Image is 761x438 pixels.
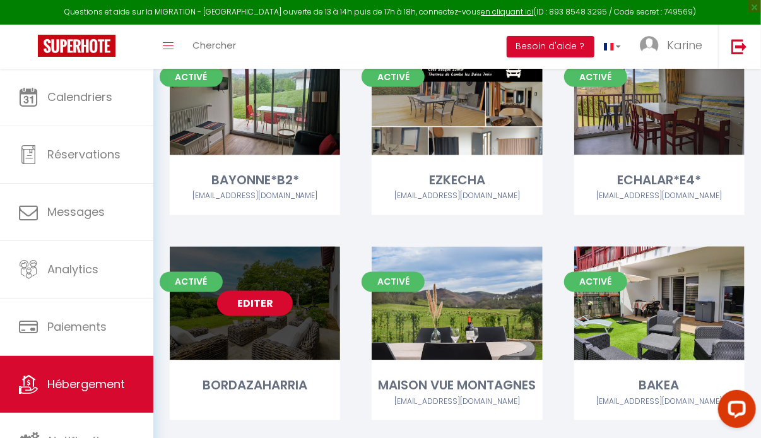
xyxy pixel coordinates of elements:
[47,319,107,334] span: Paiements
[372,376,542,396] div: MAISON VUE MONTAGNES
[574,376,745,396] div: BAKEA
[372,396,542,408] div: Airbnb
[630,25,718,69] a: ... Karine
[731,38,747,54] img: logout
[574,191,745,203] div: Airbnb
[372,191,542,203] div: Airbnb
[47,261,98,277] span: Analytics
[192,38,236,52] span: Chercher
[574,171,745,191] div: ECHALAR*E4*
[38,35,115,57] img: Super Booking
[170,376,340,396] div: BORDAZAHARRIA
[160,272,223,292] span: Activé
[183,25,245,69] a: Chercher
[217,86,293,111] a: Editer
[622,86,697,111] a: Editer
[640,36,659,55] img: ...
[667,37,702,53] span: Karine
[47,146,121,162] span: Réservations
[574,396,745,408] div: Airbnb
[419,86,495,111] a: Editer
[507,36,594,57] button: Besoin d'aide ?
[160,67,223,87] span: Activé
[47,204,105,220] span: Messages
[481,6,534,17] a: en cliquant ici
[362,67,425,87] span: Activé
[372,171,542,191] div: EZKECHA
[47,89,112,105] span: Calendriers
[170,191,340,203] div: Airbnb
[564,272,627,292] span: Activé
[708,385,761,438] iframe: LiveChat chat widget
[419,291,495,316] a: Editer
[564,67,627,87] span: Activé
[622,291,697,316] a: Editer
[217,291,293,316] a: Editer
[170,171,340,191] div: BAYONNE*B2*
[362,272,425,292] span: Activé
[47,376,125,392] span: Hébergement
